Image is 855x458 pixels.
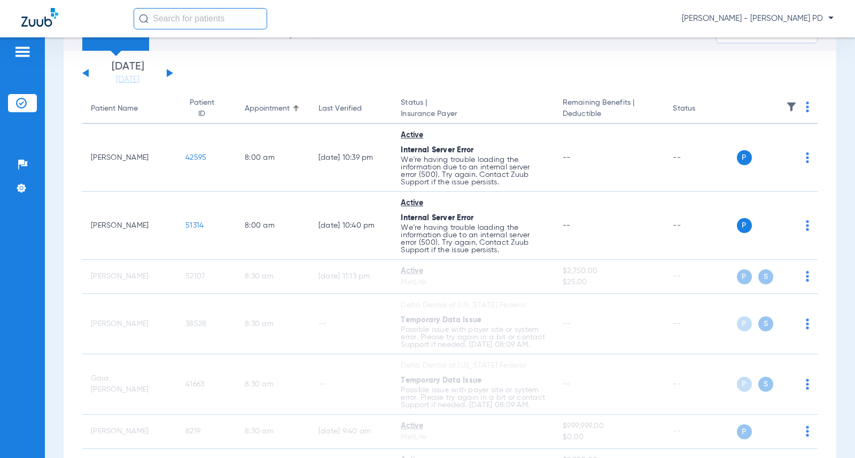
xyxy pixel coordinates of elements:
[664,354,736,415] td: --
[806,426,809,437] img: group-dot-blue.svg
[563,432,656,443] span: $0.00
[737,316,752,331] span: P
[21,8,58,27] img: Zuub Logo
[82,354,177,415] td: Gaia [PERSON_NAME]
[664,415,736,449] td: --
[310,415,393,449] td: [DATE] 9:40 AM
[14,45,31,58] img: hamburger-icon
[737,269,752,284] span: P
[401,224,546,254] p: We’re having trouble loading the information due to an internal server error (500). Try again. Co...
[737,377,752,392] span: P
[401,386,546,409] p: Possible issue with payer site or system error. Please try again in a bit or contact Support if n...
[664,294,736,354] td: --
[401,156,546,186] p: We’re having trouble loading the information due to an internal server error (500). Try again. Co...
[236,192,310,260] td: 8:00 AM
[758,269,773,284] span: S
[401,266,546,277] div: Active
[554,94,664,124] th: Remaining Benefits |
[401,432,546,443] div: MetLife
[664,260,736,294] td: --
[682,13,834,24] span: [PERSON_NAME] - [PERSON_NAME] PD
[185,381,204,388] span: 41663
[401,146,473,154] span: Internal Server Error
[401,377,481,384] span: Temporary Data Issue
[310,124,393,192] td: [DATE] 10:39 PM
[185,154,206,161] span: 42595
[563,266,656,277] span: $2,750.00
[82,192,177,260] td: [PERSON_NAME]
[758,316,773,331] span: S
[401,198,546,209] div: Active
[96,74,160,85] a: [DATE]
[236,260,310,294] td: 8:30 AM
[96,61,160,85] li: [DATE]
[310,192,393,260] td: [DATE] 10:40 PM
[134,8,267,29] input: Search for patients
[401,316,481,324] span: Temporary Data Issue
[82,415,177,449] td: [PERSON_NAME]
[563,108,656,120] span: Deductible
[185,273,205,280] span: 52107
[392,94,554,124] th: Status |
[318,103,362,114] div: Last Verified
[401,421,546,432] div: Active
[185,222,204,229] span: 51314
[82,260,177,294] td: [PERSON_NAME]
[758,377,773,392] span: S
[91,103,168,114] div: Patient Name
[185,428,200,435] span: 8219
[185,320,206,328] span: 38528
[236,415,310,449] td: 8:30 AM
[185,97,218,120] div: Patient ID
[806,379,809,390] img: group-dot-blue.svg
[139,14,149,24] img: Search Icon
[401,300,546,311] div: Delta Dental of [US_STATE] Federal
[82,294,177,354] td: [PERSON_NAME]
[401,108,546,120] span: Insurance Payer
[310,294,393,354] td: --
[737,218,752,233] span: P
[236,294,310,354] td: 8:30 AM
[185,97,228,120] div: Patient ID
[737,150,752,165] span: P
[91,103,138,114] div: Patient Name
[786,102,797,112] img: filter.svg
[806,271,809,282] img: group-dot-blue.svg
[664,192,736,260] td: --
[563,381,571,388] span: --
[737,424,752,439] span: P
[664,124,736,192] td: --
[401,360,546,371] div: Delta Dental of [US_STATE] Federal
[401,130,546,141] div: Active
[236,354,310,415] td: 8:30 AM
[401,277,546,288] div: MetLife
[236,124,310,192] td: 8:00 AM
[806,319,809,329] img: group-dot-blue.svg
[563,277,656,288] span: $25.00
[245,103,301,114] div: Appointment
[563,320,571,328] span: --
[563,154,571,161] span: --
[82,124,177,192] td: [PERSON_NAME]
[401,214,473,222] span: Internal Server Error
[664,94,736,124] th: Status
[806,152,809,163] img: group-dot-blue.svg
[310,260,393,294] td: [DATE] 11:13 PM
[806,102,809,112] img: group-dot-blue.svg
[563,421,656,432] span: $999,999.00
[563,222,571,229] span: --
[318,103,384,114] div: Last Verified
[245,103,290,114] div: Appointment
[401,326,546,348] p: Possible issue with payer site or system error. Please try again in a bit or contact Support if n...
[310,354,393,415] td: --
[806,220,809,231] img: group-dot-blue.svg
